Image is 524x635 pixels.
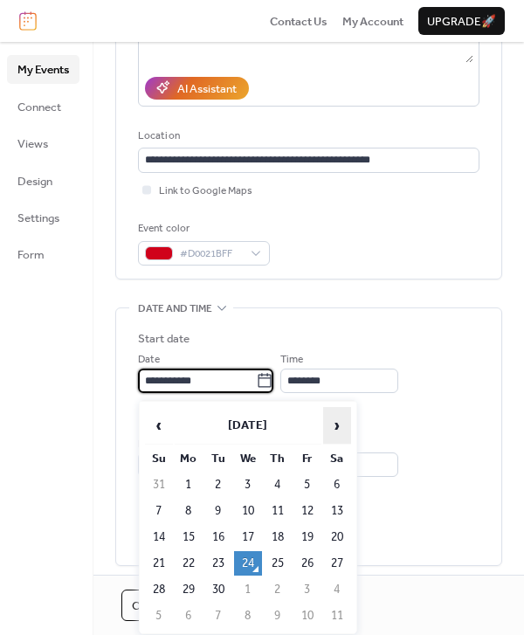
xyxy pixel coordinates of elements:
span: ‹ [146,408,172,443]
span: Upgrade 🚀 [427,13,496,31]
th: We [234,446,262,471]
button: Upgrade🚀 [418,7,505,35]
td: 10 [293,604,321,628]
a: Settings [7,204,79,231]
td: 1 [234,577,262,602]
td: 11 [323,604,351,628]
span: Date [138,351,160,369]
a: My Events [7,55,79,83]
td: 21 [145,551,173,576]
span: Time [280,351,303,369]
a: My Account [342,12,403,30]
td: 17 [234,525,262,549]
td: 7 [204,604,232,628]
th: Su [145,446,173,471]
a: Views [7,129,79,157]
td: 31 [145,473,173,497]
td: 25 [264,551,292,576]
td: 15 [175,525,203,549]
td: 14 [145,525,173,549]
td: 8 [175,499,203,523]
td: 13 [323,499,351,523]
a: Contact Us [270,12,327,30]
td: 3 [234,473,262,497]
th: Mo [175,446,203,471]
td: 29 [175,577,203,602]
span: #D0021BFF [180,245,242,263]
span: Contact Us [270,13,327,31]
div: AI Assistant [177,80,237,98]
th: [DATE] [175,407,321,445]
td: 3 [293,577,321,602]
td: 6 [323,473,351,497]
th: Sa [323,446,351,471]
th: Th [264,446,292,471]
td: 9 [264,604,292,628]
a: Connect [7,93,79,121]
td: 11 [264,499,292,523]
td: 4 [323,577,351,602]
td: 10 [234,499,262,523]
span: Design [17,173,52,190]
span: Date and time [138,300,212,318]
th: Tu [204,446,232,471]
div: Start date [138,330,190,348]
img: logo [19,11,37,31]
th: Fr [293,446,321,471]
span: My Events [17,61,69,79]
td: 12 [293,499,321,523]
td: 27 [323,551,351,576]
td: 8 [234,604,262,628]
button: Cancel [121,590,188,621]
td: 9 [204,499,232,523]
span: Form [17,246,45,264]
span: Settings [17,210,59,227]
td: 5 [293,473,321,497]
a: Design [7,167,79,195]
div: Event color [138,220,266,238]
span: My Account [342,13,403,31]
td: 7 [145,499,173,523]
td: 30 [204,577,232,602]
td: 4 [264,473,292,497]
td: 23 [204,551,232,576]
td: 28 [145,577,173,602]
td: 26 [293,551,321,576]
a: Form [7,240,79,268]
td: 1 [175,473,203,497]
span: Views [17,135,48,153]
td: 5 [145,604,173,628]
span: Cancel [132,597,177,615]
span: Link to Google Maps [159,183,252,200]
td: 24 [234,551,262,576]
td: 20 [323,525,351,549]
span: › [324,408,350,443]
td: 2 [204,473,232,497]
button: AI Assistant [145,77,249,100]
td: 2 [264,577,292,602]
td: 19 [293,525,321,549]
span: Connect [17,99,61,116]
td: 18 [264,525,292,549]
div: Location [138,128,476,145]
td: 16 [204,525,232,549]
td: 6 [175,604,203,628]
td: 22 [175,551,203,576]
